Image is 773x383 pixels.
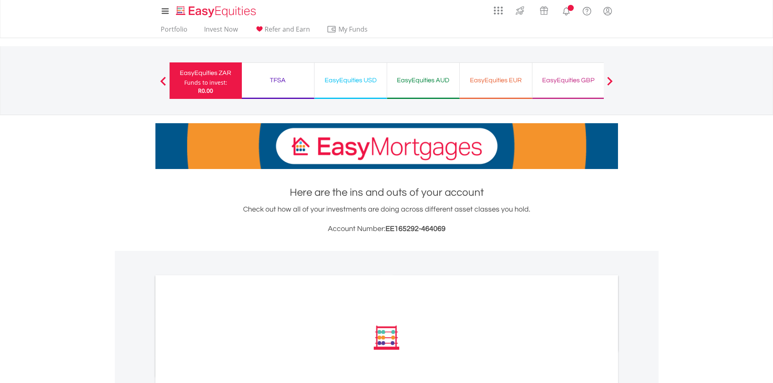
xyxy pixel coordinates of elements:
[265,25,310,34] span: Refer and Earn
[155,123,618,169] img: EasyMortage Promotion Banner
[173,2,259,18] a: Home page
[155,81,171,89] button: Previous
[489,2,508,15] a: AppsGrid
[184,79,227,87] div: Funds to invest:
[537,4,551,17] img: vouchers-v2.svg
[532,2,556,17] a: Vouchers
[247,75,309,86] div: TFSA
[174,5,259,18] img: EasyEquities_Logo.png
[157,25,191,38] a: Portfolio
[327,24,380,34] span: My Funds
[174,67,237,79] div: EasyEquities ZAR
[537,75,600,86] div: EasyEquities GBP
[155,204,618,235] div: Check out how all of your investments are doing across different asset classes you hold.
[392,75,454,86] div: EasyEquities AUD
[385,225,446,233] span: EE165292-464069
[577,2,597,18] a: FAQ's and Support
[155,185,618,200] h1: Here are the ins and outs of your account
[602,81,618,89] button: Next
[198,87,213,94] span: R0.00
[597,2,618,20] a: My Profile
[465,75,527,86] div: EasyEquities EUR
[556,2,577,18] a: Notifications
[201,25,241,38] a: Invest Now
[251,25,313,38] a: Refer and Earn
[155,223,618,235] h3: Account Number:
[513,4,527,17] img: thrive-v2.svg
[319,75,382,86] div: EasyEquities USD
[494,6,503,15] img: grid-menu-icon.svg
